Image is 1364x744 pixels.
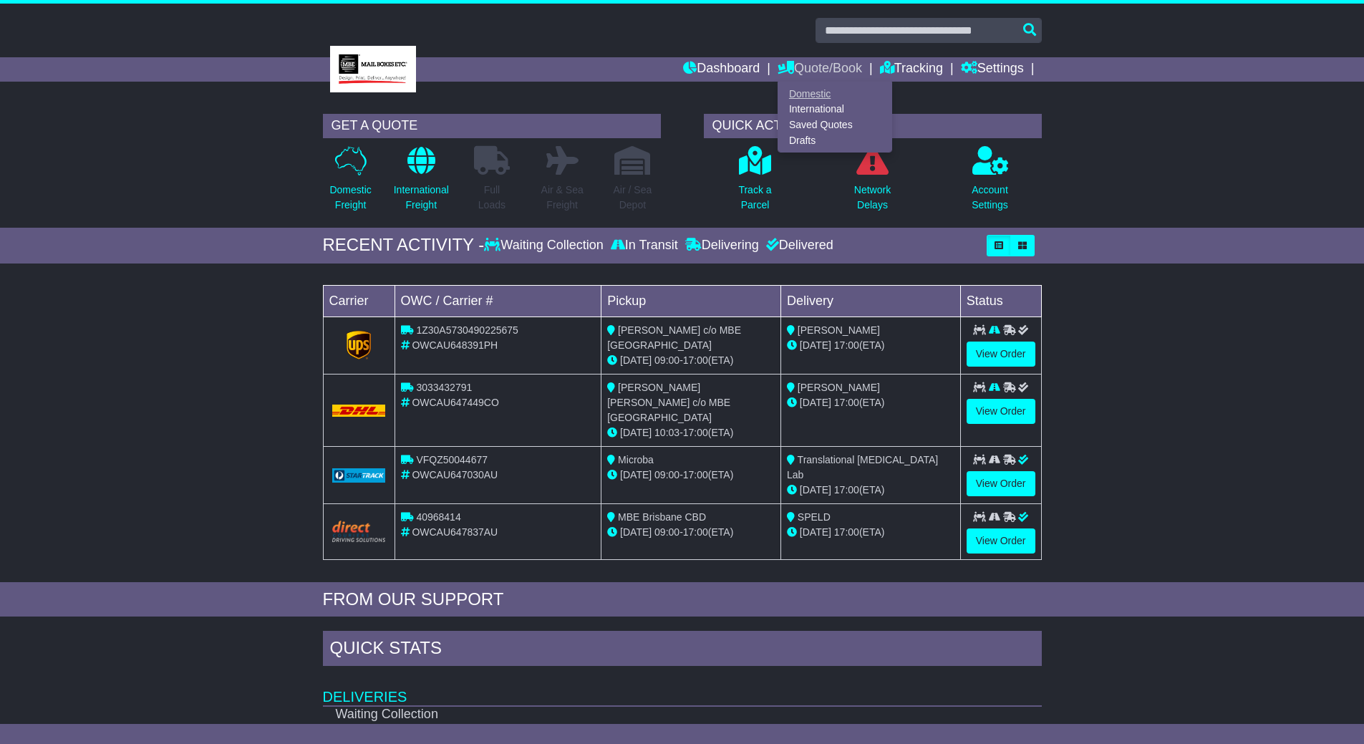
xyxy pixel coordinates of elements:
[798,324,880,336] span: [PERSON_NAME]
[778,132,891,148] a: Drafts
[416,454,488,465] span: VFQZ50044677
[412,469,498,480] span: OWCAU647030AU
[704,114,1042,138] div: QUICK ACTIONS
[960,285,1041,317] td: Status
[683,526,708,538] span: 17:00
[800,484,831,496] span: [DATE]
[778,57,862,82] a: Quote/Book
[618,511,706,523] span: MBE Brisbane CBD
[393,145,450,221] a: InternationalFreight
[620,526,652,538] span: [DATE]
[780,285,960,317] td: Delivery
[484,238,606,253] div: Waiting Collection
[683,354,708,366] span: 17:00
[683,57,760,82] a: Dashboard
[654,469,679,480] span: 09:00
[614,183,652,213] p: Air / Sea Depot
[967,471,1035,496] a: View Order
[834,339,859,351] span: 17:00
[854,183,891,213] p: Network Delays
[323,706,881,723] td: Waiting Collection
[654,354,679,366] span: 09:00
[330,46,416,92] img: MBE Brisbane CBD
[620,427,652,438] span: [DATE]
[323,723,881,738] td: In Transit
[620,469,652,480] span: [DATE]
[682,238,763,253] div: Delivering
[834,526,859,538] span: 17:00
[332,405,386,416] img: DHL.png
[880,57,943,82] a: Tracking
[683,469,708,480] span: 17:00
[323,670,1042,706] td: Deliveries
[1034,723,1041,737] a: 2
[967,342,1035,367] a: View Order
[737,145,772,221] a: Track aParcel
[763,238,833,253] div: Delivered
[618,454,654,465] span: Microba
[800,339,831,351] span: [DATE]
[800,397,831,408] span: [DATE]
[412,397,498,408] span: OWCAU647449CO
[654,427,679,438] span: 10:03
[971,145,1009,221] a: AccountSettings
[834,397,859,408] span: 17:00
[787,454,938,480] span: Translational [MEDICAL_DATA] Lab
[332,468,386,483] img: GetCarrierServiceLogo
[607,238,682,253] div: In Transit
[800,526,831,538] span: [DATE]
[329,183,371,213] p: Domestic Freight
[347,331,371,359] img: GetCarrierServiceLogo
[683,427,708,438] span: 17:00
[787,525,954,540] div: (ETA)
[416,382,472,393] span: 3033432791
[323,114,661,138] div: GET A QUOTE
[412,526,498,538] span: OWCAU647837AU
[787,483,954,498] div: (ETA)
[778,102,891,117] a: International
[607,525,775,540] div: - (ETA)
[654,526,679,538] span: 09:00
[798,382,880,393] span: [PERSON_NAME]
[967,528,1035,554] a: View Order
[620,354,652,366] span: [DATE]
[332,521,386,542] img: Direct.png
[853,145,891,221] a: NetworkDelays
[967,399,1035,424] a: View Order
[412,339,498,351] span: OWCAU648391PH
[787,395,954,410] div: (ETA)
[474,183,510,213] p: Full Loads
[607,324,741,351] span: [PERSON_NAME] c/o MBE [GEOGRAPHIC_DATA]
[607,425,775,440] div: - (ETA)
[541,183,584,213] p: Air & Sea Freight
[607,353,775,368] div: - (ETA)
[798,511,831,523] span: SPELD
[329,145,372,221] a: DomesticFreight
[738,183,771,213] p: Track a Parcel
[323,235,485,256] div: RECENT ACTIVITY -
[323,589,1042,610] div: FROM OUR SUPPORT
[601,285,781,317] td: Pickup
[416,511,460,523] span: 40968414
[416,324,518,336] span: 1Z30A5730490225675
[395,285,601,317] td: OWC / Carrier #
[834,484,859,496] span: 17:00
[607,382,730,423] span: [PERSON_NAME] [PERSON_NAME] c/o MBE [GEOGRAPHIC_DATA]
[778,86,891,102] a: Domestic
[607,468,775,483] div: - (ETA)
[394,183,449,213] p: International Freight
[972,183,1008,213] p: Account Settings
[323,285,395,317] td: Carrier
[323,631,1042,670] div: Quick Stats
[787,338,954,353] div: (ETA)
[778,117,891,133] a: Saved Quotes
[778,82,892,153] div: Quote/Book
[961,57,1024,82] a: Settings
